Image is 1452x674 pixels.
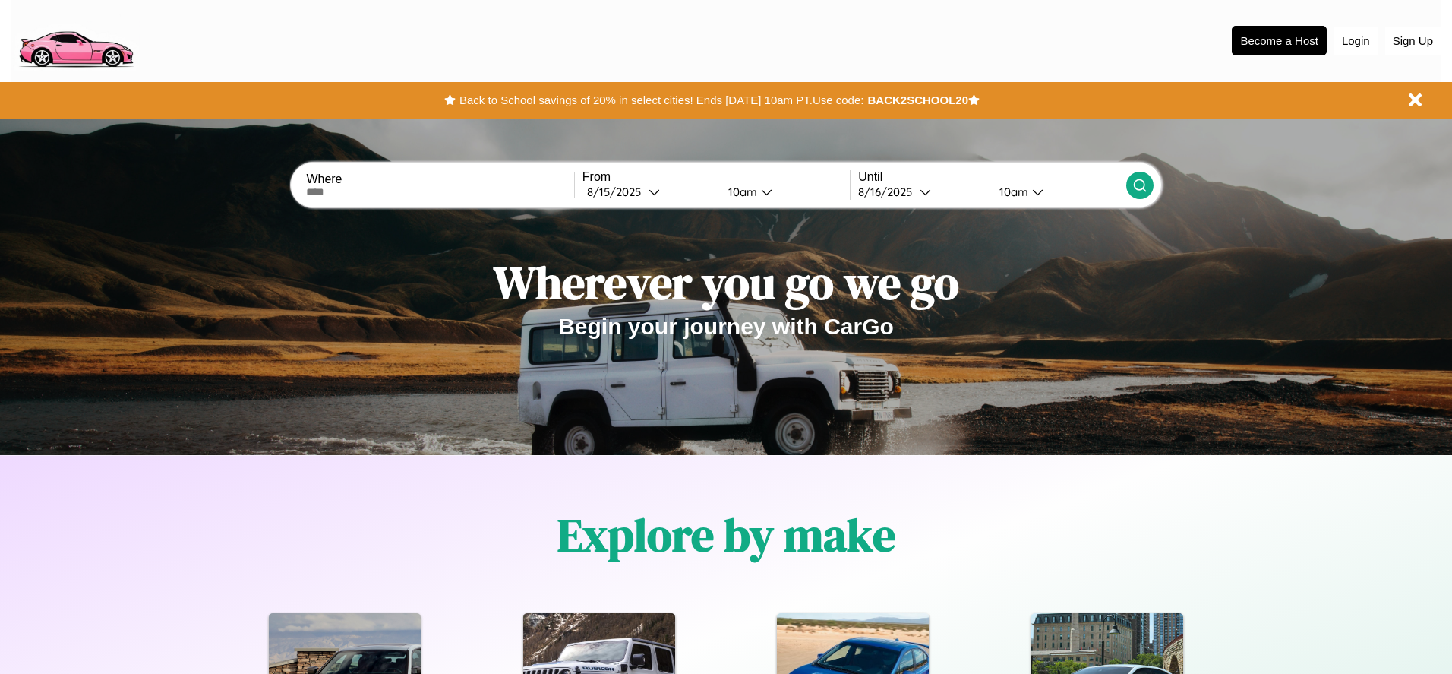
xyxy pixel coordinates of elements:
button: Back to School savings of 20% in select cities! Ends [DATE] 10am PT.Use code: [456,90,867,111]
div: 10am [721,185,761,199]
div: 8 / 15 / 2025 [587,185,649,199]
label: Until [858,170,1125,184]
button: Sign Up [1385,27,1441,55]
button: Login [1334,27,1378,55]
div: 10am [992,185,1032,199]
img: logo [11,8,140,71]
h1: Explore by make [557,504,895,566]
button: Become a Host [1232,26,1327,55]
b: BACK2SCHOOL20 [867,93,968,106]
button: 10am [716,184,850,200]
label: From [582,170,850,184]
button: 10am [987,184,1125,200]
button: 8/15/2025 [582,184,716,200]
div: 8 / 16 / 2025 [858,185,920,199]
label: Where [306,172,573,186]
